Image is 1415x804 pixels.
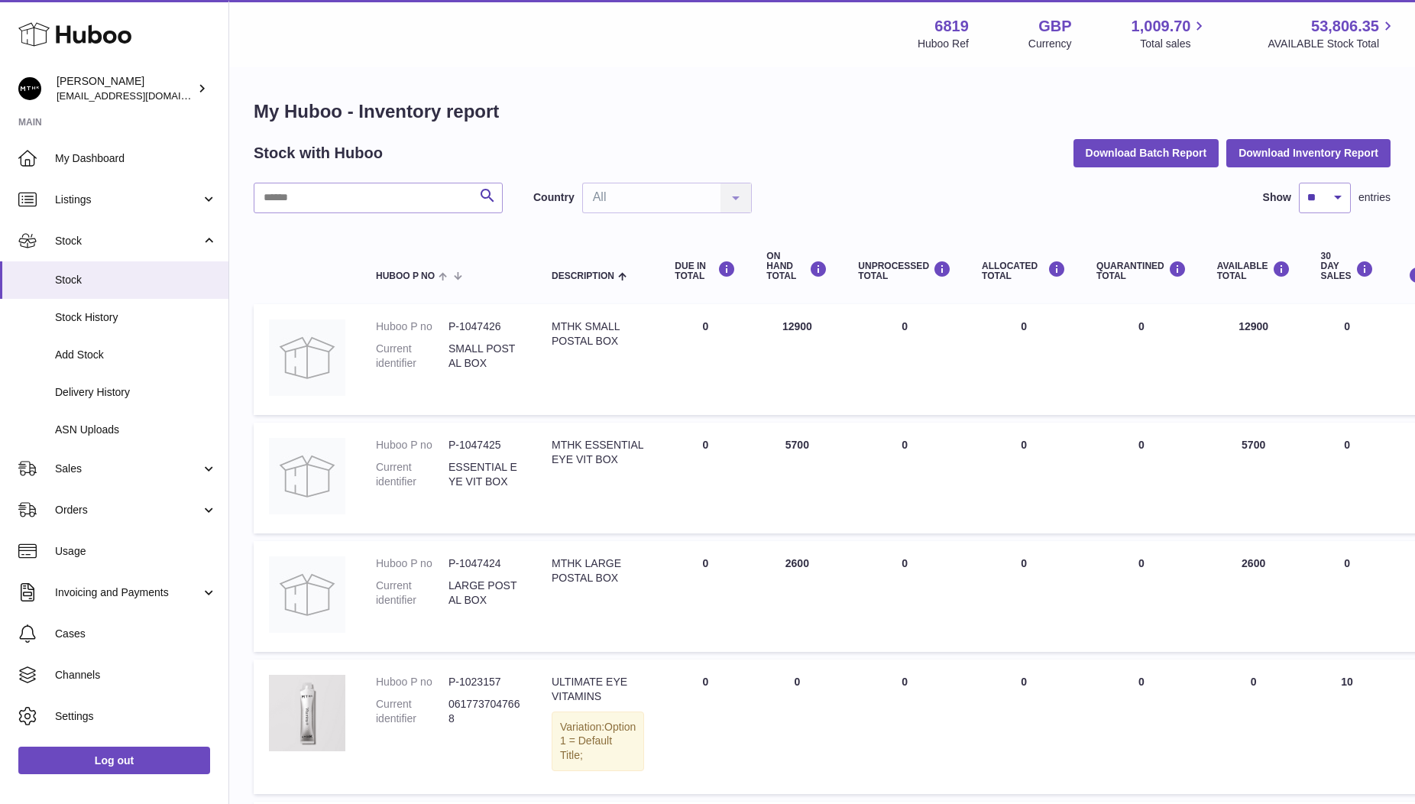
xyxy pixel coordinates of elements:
[448,579,521,608] dd: LARGE POSTAL BOX
[751,304,843,415] td: 12900
[55,273,217,287] span: Stock
[55,709,217,724] span: Settings
[1306,541,1389,652] td: 0
[1226,139,1391,167] button: Download Inventory Report
[751,541,843,652] td: 2600
[57,74,194,103] div: [PERSON_NAME]
[552,675,644,704] div: ULTIMATE EYE VITAMINS
[1038,16,1071,37] strong: GBP
[1073,139,1219,167] button: Download Batch Report
[1096,261,1187,281] div: QUARANTINED Total
[982,261,1066,281] div: ALLOCATED Total
[766,251,827,282] div: ON HAND Total
[55,503,201,517] span: Orders
[659,660,751,794] td: 0
[967,541,1081,652] td: 0
[55,585,201,600] span: Invoicing and Payments
[55,234,201,248] span: Stock
[1132,16,1209,51] a: 1,009.70 Total sales
[1132,16,1191,37] span: 1,009.70
[55,462,201,476] span: Sales
[57,89,225,102] span: [EMAIL_ADDRESS][DOMAIN_NAME]
[843,423,967,533] td: 0
[376,319,448,334] dt: Huboo P no
[1217,261,1290,281] div: AVAILABLE Total
[55,627,217,641] span: Cases
[55,385,217,400] span: Delivery History
[55,668,217,682] span: Channels
[18,747,210,774] a: Log out
[751,660,843,794] td: 0
[269,675,345,751] img: product image
[675,261,736,281] div: DUE IN TOTAL
[1358,190,1391,205] span: entries
[552,271,614,281] span: Description
[1202,660,1306,794] td: 0
[448,319,521,334] dd: P-1047426
[376,271,435,281] span: Huboo P no
[843,304,967,415] td: 0
[843,660,967,794] td: 0
[858,261,951,281] div: UNPROCESSED Total
[552,438,644,467] div: MTHK ESSENTIAL EYE VIT BOX
[1202,541,1306,652] td: 2600
[659,304,751,415] td: 0
[376,342,448,371] dt: Current identifier
[967,660,1081,794] td: 0
[1138,676,1145,688] span: 0
[1138,557,1145,569] span: 0
[751,423,843,533] td: 5700
[1202,304,1306,415] td: 12900
[967,423,1081,533] td: 0
[254,99,1391,124] h1: My Huboo - Inventory report
[448,675,521,689] dd: P-1023157
[1138,439,1145,451] span: 0
[843,541,967,652] td: 0
[448,342,521,371] dd: SMALL POSTAL BOX
[1028,37,1072,51] div: Currency
[55,310,217,325] span: Stock History
[552,319,644,349] div: MTHK SMALL POSTAL BOX
[55,423,217,437] span: ASN Uploads
[1306,660,1389,794] td: 10
[55,193,201,207] span: Listings
[55,544,217,559] span: Usage
[1306,423,1389,533] td: 0
[448,697,521,726] dd: 0617737047668
[448,438,521,452] dd: P-1047425
[918,37,969,51] div: Huboo Ref
[560,721,636,762] span: Option 1 = Default Title;
[1140,37,1208,51] span: Total sales
[1311,16,1379,37] span: 53,806.35
[448,460,521,489] dd: ESSENTIAL EYE VIT BOX
[1306,304,1389,415] td: 0
[376,579,448,608] dt: Current identifier
[659,541,751,652] td: 0
[18,77,41,100] img: amar@mthk.com
[1268,16,1397,51] a: 53,806.35 AVAILABLE Stock Total
[1321,251,1374,282] div: 30 DAY SALES
[376,438,448,452] dt: Huboo P no
[269,438,345,514] img: product image
[376,556,448,571] dt: Huboo P no
[1138,320,1145,332] span: 0
[269,556,345,633] img: product image
[55,348,217,362] span: Add Stock
[448,556,521,571] dd: P-1047424
[269,319,345,396] img: product image
[376,460,448,489] dt: Current identifier
[55,151,217,166] span: My Dashboard
[1268,37,1397,51] span: AVAILABLE Stock Total
[376,697,448,726] dt: Current identifier
[254,143,383,164] h2: Stock with Huboo
[934,16,969,37] strong: 6819
[552,712,644,772] div: Variation:
[533,190,575,205] label: Country
[552,556,644,585] div: MTHK LARGE POSTAL BOX
[967,304,1081,415] td: 0
[1263,190,1291,205] label: Show
[376,675,448,689] dt: Huboo P no
[659,423,751,533] td: 0
[1202,423,1306,533] td: 5700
